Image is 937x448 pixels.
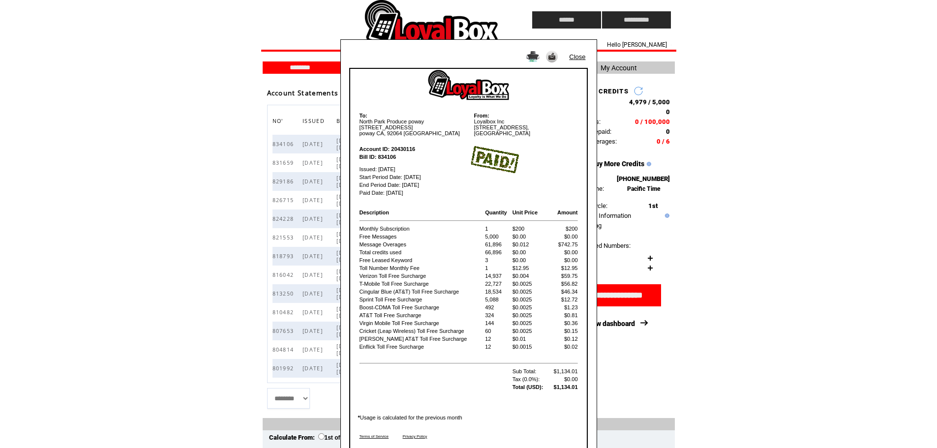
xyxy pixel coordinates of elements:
td: $1.23 [549,304,578,311]
b: Quantity [485,209,507,215]
td: $742.75 [549,241,578,248]
td: Monthly Subscription [359,225,484,232]
td: AT&T Toll Free Surcharge [359,312,484,319]
td: [PERSON_NAME] AT&T Toll Free Surcharge [359,335,484,342]
td: $12.95 [512,265,548,271]
td: $0.0025 [512,328,548,334]
td: 66,896 [484,249,511,256]
td: $0.02 [549,343,578,350]
td: 1 [484,225,511,232]
td: Enflick Toll Free Surcharge [359,343,484,350]
b: Bill ID: 834106 [360,154,396,160]
td: $46.34 [549,288,578,295]
td: $200 [549,225,578,232]
td: $0.00 [549,233,578,240]
td: Loyalbox Inc [STREET_ADDRESS], [GEOGRAPHIC_DATA] [469,112,578,137]
td: End Period Date: [DATE] [359,181,468,188]
td: $0.0025 [512,288,548,295]
td: 5,000 [484,233,511,240]
td: Start Period Date: [DATE] [359,174,468,180]
td: $0.0015 [512,343,548,350]
td: $0.00 [549,249,578,256]
td: $0.36 [549,320,578,327]
td: North Park Produce poway [STREET_ADDRESS] poway CA, 92064 [GEOGRAPHIC_DATA] [359,112,468,137]
td: Virgin Mobile Toll Free Surcharge [359,320,484,327]
td: $56.82 [549,280,578,287]
td: $0.0025 [512,280,548,287]
b: Unit Price [513,209,538,215]
td: Cingular Blue (AT&T) Toll Free Surcharge [359,288,484,295]
td: $0.12 [549,335,578,342]
td: 144 [484,320,511,327]
td: Tax (0.0%): [512,376,548,383]
td: $12.95 [549,265,578,271]
td: $0.0025 [512,296,548,303]
td: $0.0025 [512,304,548,311]
td: Free Leased Keyword [359,257,484,264]
b: Amount [557,209,578,215]
td: $0.81 [549,312,578,319]
td: Boost-CDMA Toll Free Surcharge [359,304,484,311]
td: $0.0025 [512,312,548,319]
td: Cricket (Leap Wireless) Toll Free Surcharge [359,328,484,334]
td: $0.00 [512,257,548,264]
b: Description [360,209,390,215]
b: Total (USD): [513,384,544,390]
a: Privacy Policy [403,434,427,439]
td: 5,088 [484,296,511,303]
td: $0.00 [512,249,548,256]
a: Terms of Service [360,434,389,439]
td: $200 [512,225,548,232]
td: $0.004 [512,272,548,279]
td: 1 [484,265,511,271]
td: 324 [484,312,511,319]
img: Send it to my email [546,51,558,62]
td: $12.72 [549,296,578,303]
td: $0.00 [549,376,578,383]
td: 60 [484,328,511,334]
td: Message Overages [359,241,484,248]
td: Verizon Toll Free Surcharge [359,272,484,279]
td: Issued: [DATE] [359,161,468,173]
td: Toll Number Monthly Fee [359,265,484,271]
td: Paid Date: [DATE] [359,189,468,196]
b: Account ID: 20430116 [360,146,416,152]
td: 18,534 [484,288,511,295]
td: 22,727 [484,280,511,287]
td: $59.75 [549,272,578,279]
td: $1,134.01 [549,368,578,375]
td: 12 [484,343,511,350]
font: Usage is calculated for the previous month [358,415,462,420]
td: Free Messages [359,233,484,240]
b: From: [474,113,489,119]
td: Sub Total: [512,368,548,375]
a: Send it to my email [546,58,558,63]
td: Total credits used [359,249,484,256]
td: 61,896 [484,241,511,248]
td: $0.01 [512,335,548,342]
a: Close [569,53,585,60]
td: $0.012 [512,241,548,248]
img: Print it [526,51,540,62]
img: paid image [470,146,519,173]
img: logo image [350,69,587,101]
td: 3 [484,257,511,264]
b: To: [360,113,367,119]
td: 14,937 [484,272,511,279]
td: Sprint Toll Free Surcharge [359,296,484,303]
td: $0.15 [549,328,578,334]
td: T-Mobile Toll Free Surcharge [359,280,484,287]
b: $1,134.01 [554,384,578,390]
td: 492 [484,304,511,311]
td: $0.00 [549,257,578,264]
td: 12 [484,335,511,342]
td: $0.00 [512,233,548,240]
td: $0.0025 [512,320,548,327]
